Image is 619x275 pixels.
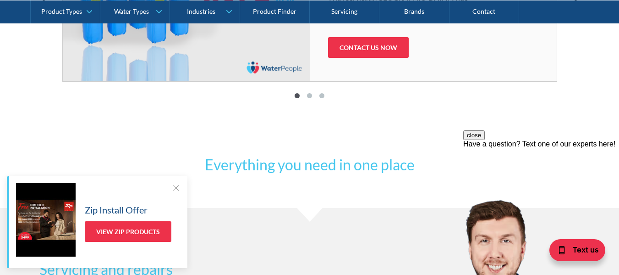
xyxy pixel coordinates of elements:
div: Industries [187,7,215,15]
h5: Zip Install Offer [85,203,148,217]
h2: Everything you need in one place [177,154,443,176]
div: Water Types [114,7,149,15]
a: CONTACT US NOW [328,37,409,58]
a: View Zip Products [85,221,171,242]
iframe: podium webchat widget prompt [463,130,619,241]
img: Zip Install Offer [16,183,76,257]
div: Product Types [41,7,82,15]
iframe: podium webchat widget bubble [527,229,619,275]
